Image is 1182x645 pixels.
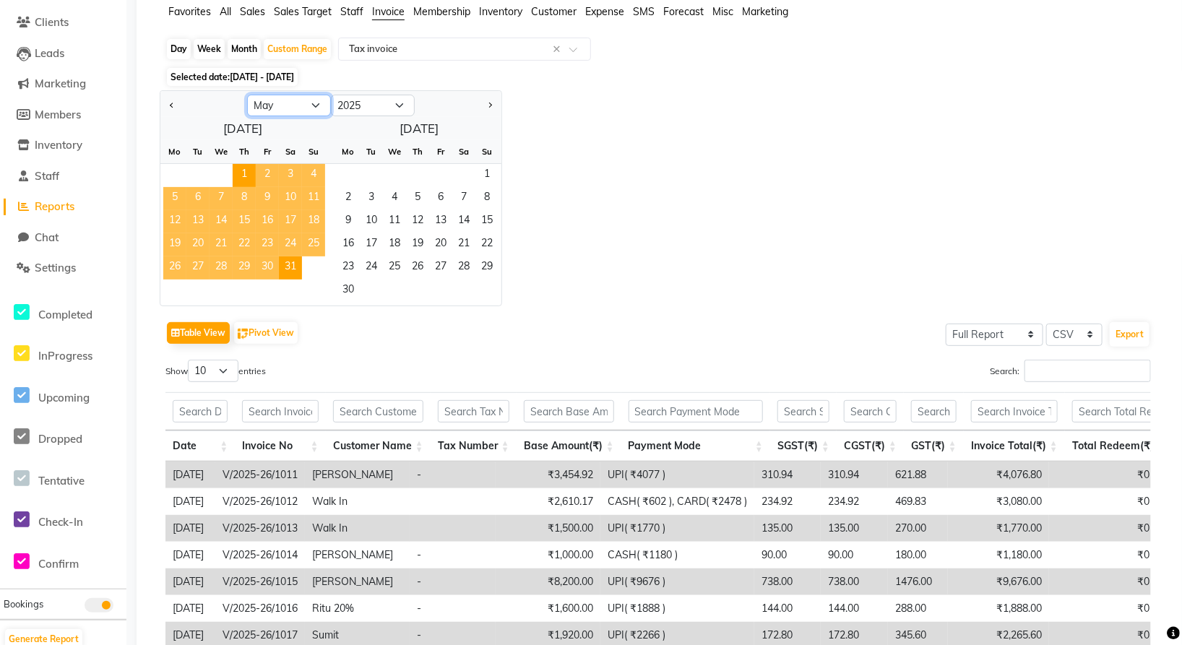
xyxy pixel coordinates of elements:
span: 21 [210,233,233,256]
td: CASH( ₹1180 ) [600,542,754,568]
div: Tuesday, May 20, 2025 [186,233,210,256]
div: Tuesday, June 24, 2025 [360,256,383,280]
td: UPI( ₹1888 ) [600,595,754,622]
a: Clients [4,14,123,31]
div: Saturday, May 3, 2025 [279,164,302,187]
div: Tuesday, June 17, 2025 [360,233,383,256]
div: Tuesday, May 13, 2025 [186,210,210,233]
span: Inventory [479,5,522,18]
span: 13 [186,210,210,233]
td: [DATE] [165,462,215,488]
div: Su [302,140,325,163]
td: ₹4,076.80 [948,462,1049,488]
span: 31 [279,256,302,280]
span: 22 [475,233,499,256]
span: 29 [475,256,499,280]
td: 234.92 [821,488,888,515]
td: ₹2,610.17 [496,488,600,515]
span: Confirm [38,557,79,571]
td: CASH( ₹602 ), CARD( ₹2478 ) [600,488,754,515]
span: Leads [35,46,64,60]
td: Ritu 20% [305,595,410,622]
span: 25 [302,233,325,256]
div: Monday, June 16, 2025 [337,233,360,256]
span: Completed [38,308,92,321]
span: Selected date: [167,68,298,86]
div: Sunday, June 22, 2025 [475,233,499,256]
span: Chat [35,230,59,244]
span: 16 [337,233,360,256]
span: Clients [35,15,69,29]
input: Search Customer Name [333,400,423,423]
td: 1476.00 [888,568,948,595]
div: Saturday, May 31, 2025 [279,256,302,280]
div: Sunday, June 8, 2025 [475,187,499,210]
td: ₹1,500.00 [496,515,600,542]
span: 14 [210,210,233,233]
div: Wednesday, May 21, 2025 [210,233,233,256]
div: Day [167,39,191,59]
span: Marketing [742,5,788,18]
select: Select year [331,95,415,116]
div: Friday, June 27, 2025 [429,256,452,280]
td: 180.00 [888,542,948,568]
th: Tax Number: activate to sort column ascending [431,430,517,462]
div: Fr [256,140,279,163]
div: Wednesday, May 14, 2025 [210,210,233,233]
div: Tuesday, June 3, 2025 [360,187,383,210]
span: Staff [340,5,363,18]
td: ₹1,770.00 [948,515,1049,542]
td: ₹1,888.00 [948,595,1049,622]
td: ₹3,454.92 [496,462,600,488]
span: 22 [233,233,256,256]
span: Check-In [38,515,83,529]
input: Search Invoice Total(₹) [971,400,1058,423]
div: Mo [163,140,186,163]
div: Thursday, June 12, 2025 [406,210,429,233]
th: Total Redeem(₹): activate to sort column ascending [1065,430,1173,462]
label: Show entries [165,360,266,382]
span: 13 [429,210,452,233]
div: Thursday, May 22, 2025 [233,233,256,256]
td: 90.00 [754,542,821,568]
span: 17 [279,210,302,233]
span: 10 [279,187,302,210]
span: 30 [337,280,360,303]
td: ₹0 [1049,542,1157,568]
span: 17 [360,233,383,256]
div: Friday, June 13, 2025 [429,210,452,233]
div: Sunday, May 11, 2025 [302,187,325,210]
th: Date: activate to sort column ascending [165,430,235,462]
span: Dropped [38,432,82,446]
input: Search Invoice No [242,400,318,423]
td: [PERSON_NAME] [305,568,410,595]
th: Payment Mode: activate to sort column ascending [621,430,770,462]
span: Membership [413,5,470,18]
span: 26 [163,256,186,280]
span: 27 [429,256,452,280]
button: Export [1110,322,1149,347]
div: Monday, May 26, 2025 [163,256,186,280]
span: Invoice [372,5,405,18]
span: [DATE] - [DATE] [230,72,294,82]
td: ₹0 [1049,462,1157,488]
span: 10 [360,210,383,233]
span: 30 [256,256,279,280]
td: ₹1,000.00 [496,542,600,568]
span: 26 [406,256,429,280]
span: SMS [633,5,655,18]
select: Select month [247,95,331,116]
td: ₹3,080.00 [948,488,1049,515]
span: All [220,5,231,18]
div: Wednesday, June 11, 2025 [383,210,406,233]
span: 4 [383,187,406,210]
div: Custom Range [264,39,331,59]
td: V/2025-26/1011 [215,462,305,488]
div: Monday, May 12, 2025 [163,210,186,233]
input: Search Total Redeem(₹) [1072,400,1165,423]
span: 15 [475,210,499,233]
div: Friday, May 30, 2025 [256,256,279,280]
span: Sales Target [274,5,332,18]
span: 28 [210,256,233,280]
span: Bookings [4,598,43,610]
